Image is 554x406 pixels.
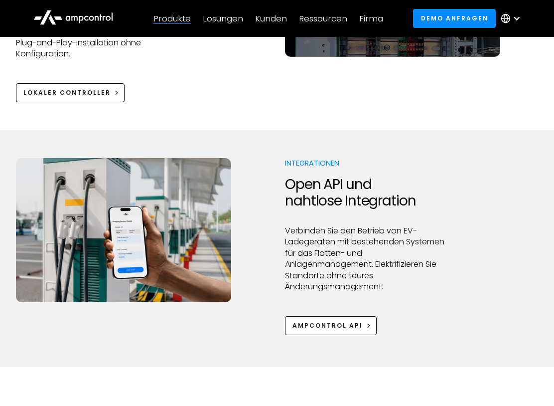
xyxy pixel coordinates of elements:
div: Ampcontrol APi [292,321,363,330]
a: Demo anfragen [413,9,496,27]
div: Ressourcen [299,13,347,24]
a: Lokaler Controller [16,83,125,102]
div: Kunden [255,13,287,24]
a: Ampcontrol APi [285,316,377,335]
div: Lösungen [203,13,243,24]
div: Produkte [153,13,191,24]
p: Verbinden Sie den Betrieb von EV-Ladegeräten mit bestehenden Systemen für das Flotten- und Anlage... [285,225,449,292]
div: Lokaler Controller [23,88,111,97]
p: Integrationen [285,158,449,168]
img: Ampcontrol EV fleet charging integrations [16,158,231,303]
div: Firma [359,13,383,24]
h2: Open API und nahtlose Integration [285,176,449,209]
